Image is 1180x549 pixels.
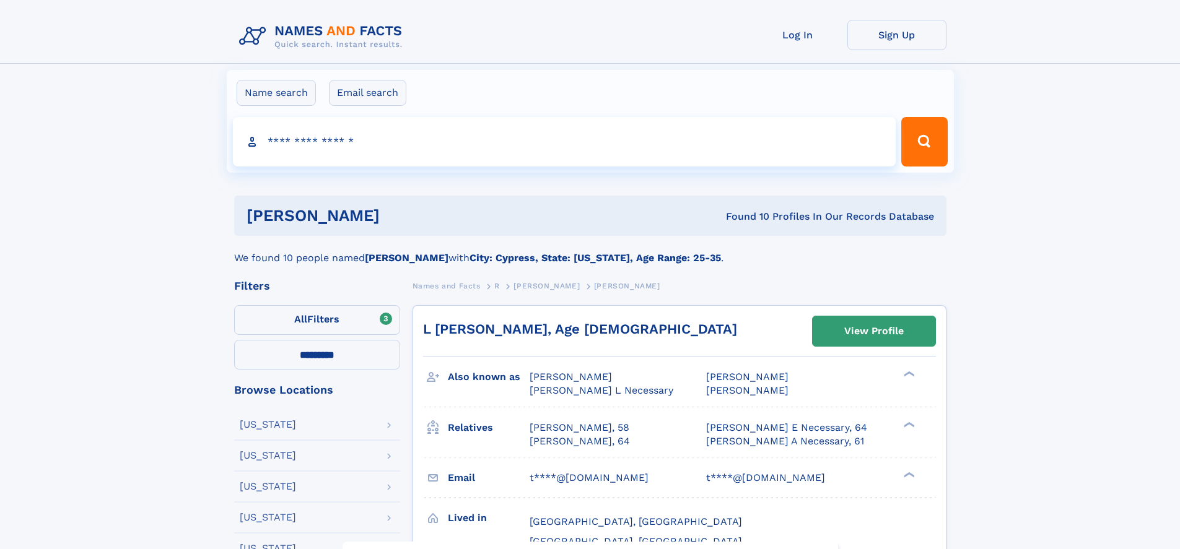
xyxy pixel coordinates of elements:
[234,384,400,396] div: Browse Locations
[448,467,530,488] h3: Email
[240,482,296,491] div: [US_STATE]
[237,80,316,106] label: Name search
[294,313,307,325] span: All
[901,370,916,378] div: ❯
[530,371,612,383] span: [PERSON_NAME]
[240,420,296,430] div: [US_STATE]
[234,236,946,266] div: We found 10 people named with .
[901,420,916,428] div: ❯
[234,280,400,292] div: Filters
[514,278,580,293] a: [PERSON_NAME]
[234,20,413,53] img: Logo Names and Facts
[514,282,580,290] span: [PERSON_NAME]
[413,278,481,293] a: Names and Facts
[530,516,742,527] span: [GEOGRAPHIC_DATA], [GEOGRAPHIC_DATA]
[494,282,500,290] span: R
[329,80,406,106] label: Email search
[530,535,742,547] span: [GEOGRAPHIC_DATA], [GEOGRAPHIC_DATA]
[706,434,864,448] a: [PERSON_NAME] A Necessary, 61
[901,470,916,478] div: ❯
[247,208,553,223] h1: [PERSON_NAME]
[470,252,721,264] b: City: Cypress, State: [US_STATE], Age Range: 25-35
[706,384,789,396] span: [PERSON_NAME]
[901,117,947,166] button: Search Button
[494,278,500,293] a: R
[365,252,448,264] b: [PERSON_NAME]
[553,210,934,223] div: Found 10 Profiles In Our Records Database
[706,371,789,383] span: [PERSON_NAME]
[240,512,296,522] div: [US_STATE]
[530,434,630,448] a: [PERSON_NAME], 64
[530,421,629,434] a: [PERSON_NAME], 58
[813,316,935,346] a: View Profile
[423,321,737,337] a: L [PERSON_NAME], Age [DEMOGRAPHIC_DATA]
[240,451,296,460] div: [US_STATE]
[448,508,530,529] h3: Lived in
[847,20,946,50] a: Sign Up
[844,317,904,345] div: View Profile
[234,305,400,335] label: Filters
[448,417,530,438] h3: Relatives
[233,117,896,166] input: search input
[706,421,867,434] a: [PERSON_NAME] E Necessary, 64
[530,384,673,396] span: [PERSON_NAME] L Necessary
[448,366,530,387] h3: Also known as
[748,20,847,50] a: Log In
[594,282,660,290] span: [PERSON_NAME]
